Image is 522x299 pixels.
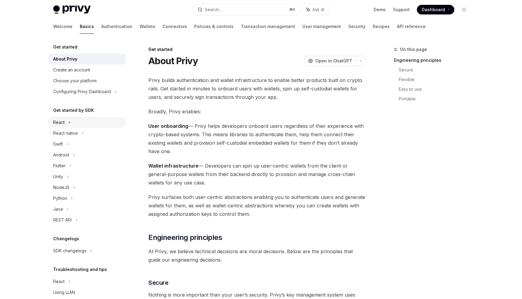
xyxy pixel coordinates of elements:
[53,140,63,148] div: Swift
[148,55,198,66] h1: About Privy
[302,19,341,34] a: User management
[399,94,474,104] a: Portable
[53,184,69,191] div: NodeJS
[53,130,78,137] div: React native
[53,55,77,63] div: About Privy
[101,19,132,34] a: Authentication
[53,195,67,202] div: Python
[48,287,126,298] a: Using LLMs
[315,58,352,64] span: Open in ChatGPT
[53,107,94,114] h5: Get started by SDK
[53,266,107,273] h5: Troubleshooting and tips
[53,247,86,254] div: SDK changelogs
[148,193,366,218] span: Privy surfaces both user-centric abstractions enabling you to authenticate users and generate wal...
[53,19,72,34] a: Welcome
[53,151,69,159] div: Android
[48,65,126,75] a: Create an account
[53,235,79,242] h5: Changelogs
[194,19,234,34] a: Policies & controls
[148,247,366,264] span: At Privy, we believe technical decisions are moral decisions. Below are the principles that guide...
[80,19,94,34] a: Basics
[302,4,329,15] button: Ask AI
[53,289,76,296] div: Using LLMs
[193,4,299,15] button: Search...⌘K
[53,77,97,84] div: Choose your platform
[312,7,324,13] span: Ask AI
[53,173,63,180] div: Unity
[459,5,469,14] button: Toggle dark mode
[304,56,356,66] button: Open in ChatGPT
[148,163,198,169] strong: Wallet infrastructure
[397,19,426,34] a: API reference
[148,123,188,129] strong: User onboarding
[48,54,126,65] a: About Privy
[148,46,366,52] div: Get started
[374,7,386,13] a: Demo
[241,19,295,34] a: Transaction management
[393,7,410,13] a: Support
[394,55,474,65] a: Engineering principles
[53,88,111,95] div: Configuring Privy Dashboard
[348,19,366,34] a: Security
[417,5,454,14] a: Dashboard
[53,66,90,74] div: Create an account
[53,162,66,169] div: Flutter
[148,162,366,187] span: — Developers can spin up user-centric wallets from the client or general-purpose wallets from the...
[399,75,474,84] a: Flexible
[148,233,222,242] span: Engineering principles
[53,206,63,213] div: Java
[373,19,390,34] a: Recipes
[399,84,474,94] a: Easy to use
[140,19,155,34] a: Wallets
[422,7,445,13] span: Dashboard
[53,216,72,224] div: REST API
[148,76,366,101] span: Privy builds authentication and wallet infrastructure to enable better products built on crypto r...
[163,19,187,34] a: Connectors
[148,279,168,287] span: Secure
[48,75,126,86] a: Choose your platform
[289,7,295,12] span: ⌘ K
[148,107,366,116] span: Broadly, Privy enables:
[148,122,366,156] span: — Privy helps developers onboard users regardless of their experience with crypto-based systems. ...
[400,46,427,53] span: On this page
[53,278,65,285] div: React
[205,6,222,13] div: Search...
[53,43,77,51] h5: Get started
[399,65,474,75] a: Secure
[53,119,65,126] div: React
[53,5,91,14] img: light logo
